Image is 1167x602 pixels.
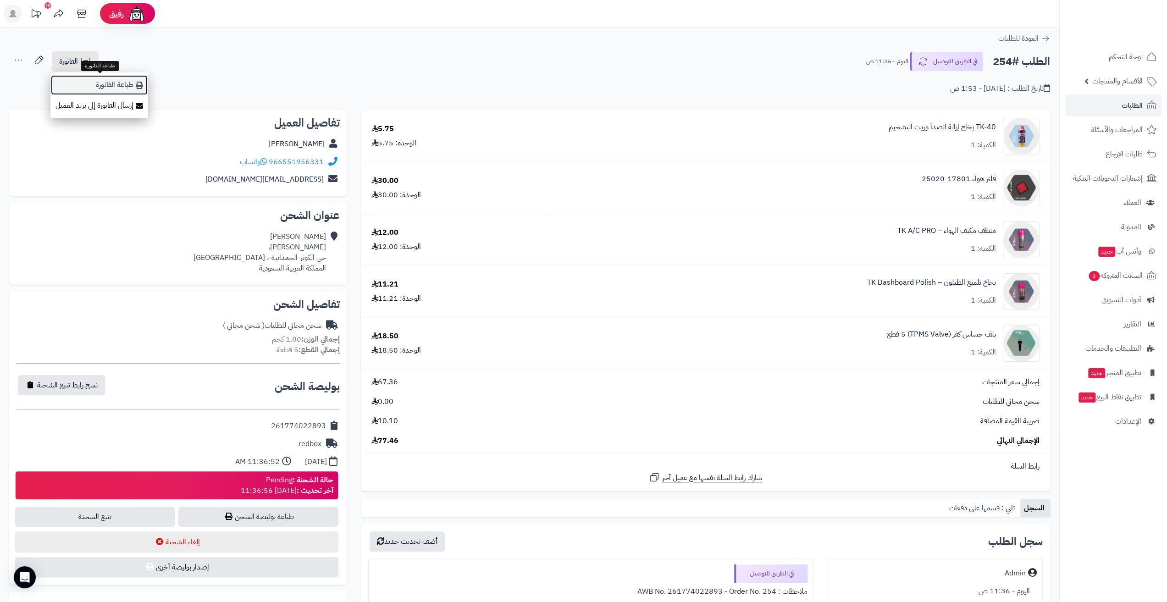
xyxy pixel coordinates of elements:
[1003,221,1039,258] img: 1754925190-%D8%A8%D8%AE%D8%A7%D8%AE%20ac-90x90.png
[897,226,996,236] a: منظف مكيف الهواء – TK A/C PRO
[1065,337,1161,359] a: التطبيقات والخدمات
[374,583,807,601] div: ملاحظات : AWB No. 261774022893 - Order No. 254
[371,242,421,252] div: الوحدة: 12.00
[1065,362,1161,384] a: تطبيق المتجرجديد
[14,566,36,588] div: Open Intercom Messenger
[15,531,338,552] button: إلغاء الشحنة
[946,499,1020,517] a: تابي : قسمها على دفعات
[297,485,333,496] strong: آخر تحديث :
[1123,196,1141,209] span: العملاء
[1003,170,1039,206] img: 1748431540-25020-90x90.png
[1122,99,1143,112] span: الطلبات
[275,381,340,392] h2: بوليصة الشحن
[44,2,51,9] div: 10
[983,397,1040,407] span: شحن مجاني للطلبات
[371,397,393,407] span: 0.00
[109,8,124,19] span: رفيق
[127,5,146,23] img: ai-face.png
[17,299,340,310] h2: تفاصيل الشحن
[223,320,321,331] div: شحن مجاني للطلبات
[371,279,398,290] div: 11.21
[1121,221,1141,233] span: المدونة
[1079,392,1095,403] span: جديد
[371,124,394,134] div: 5.75
[887,329,996,340] a: بلف حساس كفر (TPMS Valve) 5 قطع
[971,347,996,358] div: الكمية: 1
[649,472,762,483] a: شارك رابط السلة نفسها مع عميل آخر
[1106,148,1143,160] span: طلبات الإرجاع
[371,416,398,426] span: 10.10
[833,582,1037,600] div: اليوم - 11:36 ص
[1073,172,1143,185] span: إشعارات التحويلات البنكية
[205,174,324,185] a: [EMAIL_ADDRESS][DOMAIN_NAME]
[17,210,340,221] h2: عنوان الشحن
[993,52,1050,71] h2: الطلب #254
[301,334,340,345] strong: إجمالي الوزن:
[988,536,1043,547] h3: سجل الطلب
[272,334,340,345] small: 1.00 كجم
[867,277,996,288] a: بخاخ تلميع الطبلون – TK Dashboard Polish
[305,457,327,467] div: [DATE]
[1065,265,1161,287] a: السلات المتروكة3
[371,345,421,356] div: الوحدة: 18.50
[235,457,280,467] div: 11:36:52 AM
[24,5,47,25] a: تحديثات المنصة
[18,375,105,395] button: نسخ رابط تتبع الشحنة
[37,380,98,391] span: نسخ رابط تتبع الشحنة
[998,33,1039,44] span: العودة للطلبات
[910,52,983,71] button: في الطريق للتوصيل
[971,295,996,306] div: الكمية: 1
[1065,410,1161,432] a: الإعدادات
[1065,167,1161,189] a: إشعارات التحويلات البنكية
[1065,192,1161,214] a: العملاء
[371,293,421,304] div: الوحدة: 11.21
[1065,313,1161,335] a: التقارير
[971,140,996,150] div: الكمية: 1
[734,564,807,583] div: في الطريق للتوصيل
[371,176,398,186] div: 30.00
[371,331,398,342] div: 18.50
[1091,123,1143,136] span: المراجعات والأسئلة
[1085,342,1141,355] span: التطبيقات والخدمات
[889,122,996,133] a: TK-40 بخاخ إزالة الصدأ وزيت التشحيم
[1005,568,1026,579] div: Admin
[1089,271,1100,281] span: 3
[365,461,1046,472] div: رابط السلة
[15,507,175,527] a: تتبع الشحنة
[371,227,398,238] div: 12.00
[271,421,326,431] div: 261774022893
[1065,240,1161,262] a: وآتس آبجديد
[1003,325,1039,362] img: 1756904913-%D8%A8%D9%84%D9%81%20%D8%AD%D8%B3%D8%A7%D8%B3-90x90.png
[269,156,324,167] a: 966551956331
[982,377,1040,387] span: إجمالي سعر المنتجات
[17,117,340,128] h2: تفاصيل العميل
[662,473,762,483] span: شارك رابط السلة نفسها مع عميل آخر
[1092,75,1143,88] span: الأقسام والمنتجات
[59,56,78,67] span: الفاتورة
[81,61,119,71] div: طباعة الفاتورة
[866,57,908,66] small: اليوم - 11:36 ص
[1065,216,1161,238] a: المدونة
[241,475,333,496] div: Pending [DATE] 11:36:56
[1065,143,1161,165] a: طلبات الإرجاع
[950,83,1050,94] div: تاريخ الطلب : [DATE] - 1:53 ص
[50,75,148,95] a: طباعة الفاتورة
[1078,391,1141,403] span: تطبيق نقاط البيع
[1065,46,1161,68] a: لوحة التحكم
[1109,50,1143,63] span: لوحة التحكم
[178,507,338,527] a: طباعة بوليصة الشحن
[240,156,267,167] a: واتساب
[299,344,340,355] strong: إجمالي القطع:
[1087,366,1141,379] span: تطبيق المتجر
[194,232,326,273] div: [PERSON_NAME] [PERSON_NAME]، حي الكوثر-الحمدانية-، [GEOGRAPHIC_DATA] المملكة العربية السعودية
[922,174,996,184] a: فلتر هواء 17801-25020
[1020,499,1050,517] a: السجل
[269,138,325,149] a: [PERSON_NAME]
[370,531,445,552] button: أضف تحديث جديد
[980,416,1040,426] span: ضريبة القيمة المضافة
[1101,293,1141,306] span: أدوات التسويق
[371,436,398,446] span: 77.46
[971,192,996,202] div: الكمية: 1
[1088,269,1143,282] span: السلات المتروكة
[1003,273,1039,310] img: 1754925656-%D8%A8%D8%AE%D8%A7%D8%AE%20%D8%AF%D9%8A%D8%B4%D8%A8%D9%88%D8%B1%D8%AF-90x90.png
